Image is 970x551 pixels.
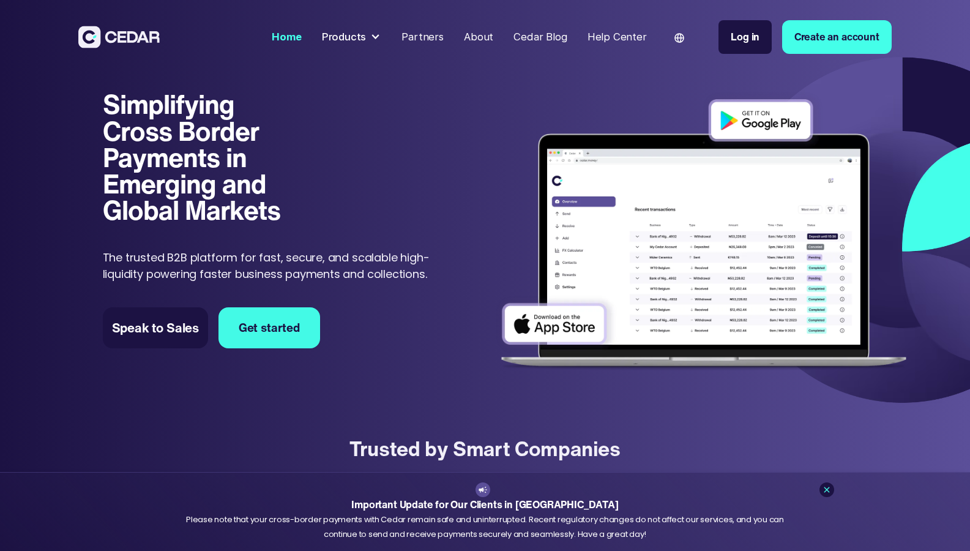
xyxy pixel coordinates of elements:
a: About [459,23,499,51]
a: Help Center [582,23,652,51]
div: Log in [731,29,759,45]
img: world icon [674,33,684,43]
div: Home [272,29,301,45]
p: The trusted B2B platform for fast, secure, and scalable high-liquidity powering faster business p... [103,249,442,282]
div: Partners [401,29,444,45]
a: Speak to Sales [103,307,208,348]
div: Products [322,29,367,45]
div: Help Center [588,29,647,45]
a: Log in [718,20,772,54]
a: Cedar Blog [509,23,572,51]
div: Cedar Blog [513,29,567,45]
div: Products [316,24,386,50]
h1: Simplifying Cross Border Payments in Emerging and Global Markets [103,91,306,223]
a: Create an account [782,20,892,54]
div: About [464,29,493,45]
a: Get started [218,307,320,348]
a: Home [267,23,307,51]
a: Partners [397,23,449,51]
img: Dashboard of transactions [492,91,915,380]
